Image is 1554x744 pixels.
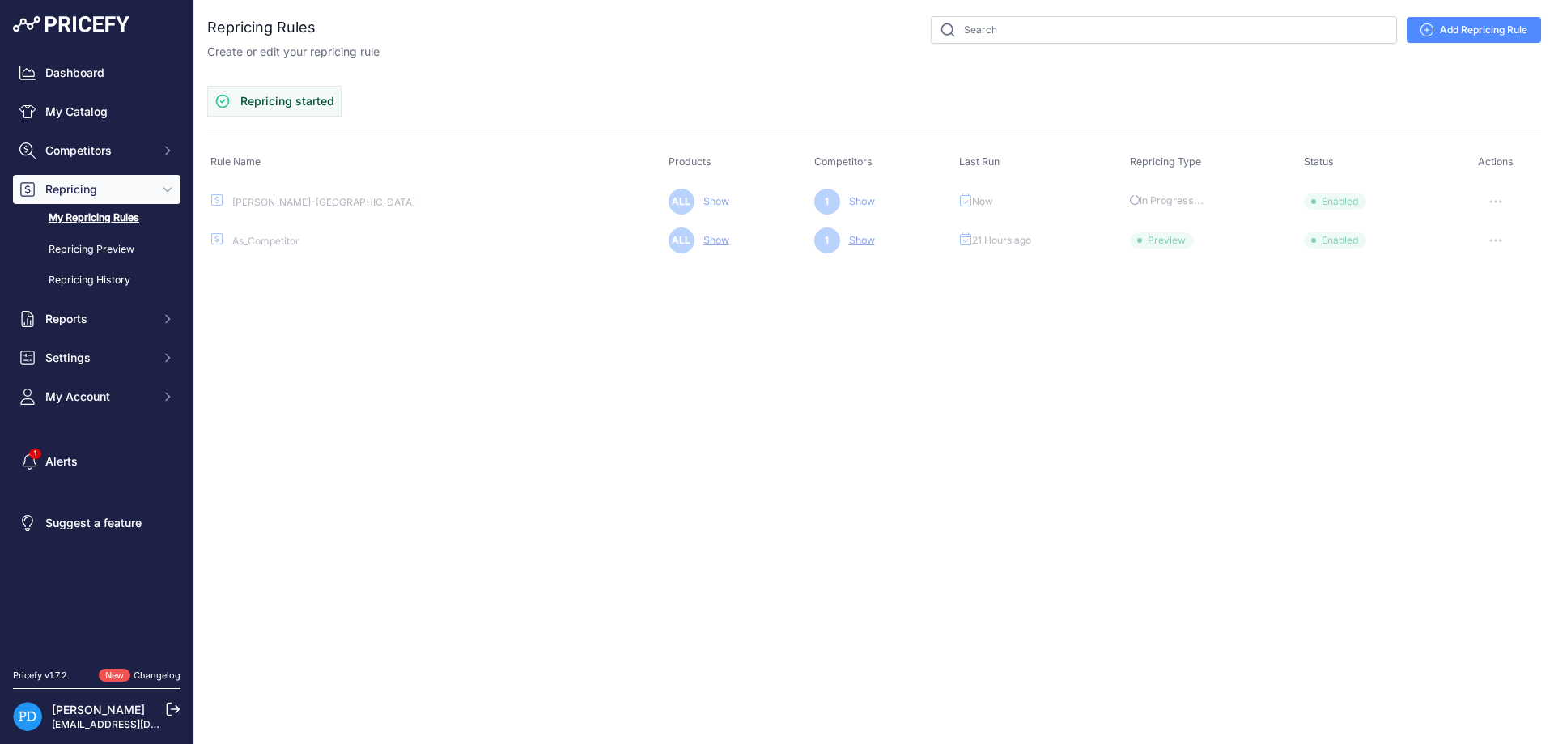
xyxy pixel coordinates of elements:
a: As_Competitor [232,235,299,247]
span: ALL [669,189,694,215]
a: Show [843,195,875,207]
button: Repricing [13,175,180,204]
a: My Catalog [13,97,180,126]
a: Repricing History [13,266,180,295]
span: Rule Name [210,155,261,168]
a: Add Repricing Rule [1407,17,1541,43]
span: Settings [45,350,151,366]
span: My Account [45,389,151,405]
button: Settings [13,343,180,372]
span: Preview [1130,232,1194,249]
button: Competitors [13,136,180,165]
span: Repricing [45,181,151,198]
span: Competitors [814,155,873,168]
a: [PERSON_NAME] [52,703,145,716]
span: ALL [669,227,694,253]
a: Show [697,195,729,207]
span: In Progress... [1130,194,1204,206]
span: Last Run [959,155,1000,168]
a: Show [697,234,729,246]
span: New [99,669,130,682]
span: Enabled [1304,232,1366,249]
input: Search [931,16,1397,44]
span: Now [972,195,993,208]
button: Reports [13,304,180,334]
span: Repricing Type [1130,155,1201,168]
img: Pricefy Logo [13,16,129,32]
span: Status [1304,155,1334,168]
a: Changelog [134,670,180,681]
a: Dashboard [13,58,180,87]
a: My Repricing Rules [13,204,180,232]
a: Suggest a feature [13,508,180,538]
h2: Repricing Rules [207,16,316,39]
span: 1 [814,189,840,215]
span: Competitors [45,142,151,159]
nav: Sidebar [13,58,180,649]
a: [PERSON_NAME]-[GEOGRAPHIC_DATA] [232,196,415,208]
span: Actions [1478,155,1514,168]
a: Show [843,234,875,246]
p: Create or edit your repricing rule [207,44,380,60]
a: Repricing Preview [13,236,180,264]
span: Reports [45,311,151,327]
h3: Repricing started [240,93,334,109]
button: My Account [13,382,180,411]
span: Enabled [1304,193,1366,210]
a: [EMAIL_ADDRESS][DOMAIN_NAME] [52,718,221,730]
span: 21 Hours ago [972,234,1031,247]
a: Alerts [13,447,180,476]
div: Pricefy v1.7.2 [13,669,67,682]
span: 1 [814,227,840,253]
span: Products [669,155,711,168]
